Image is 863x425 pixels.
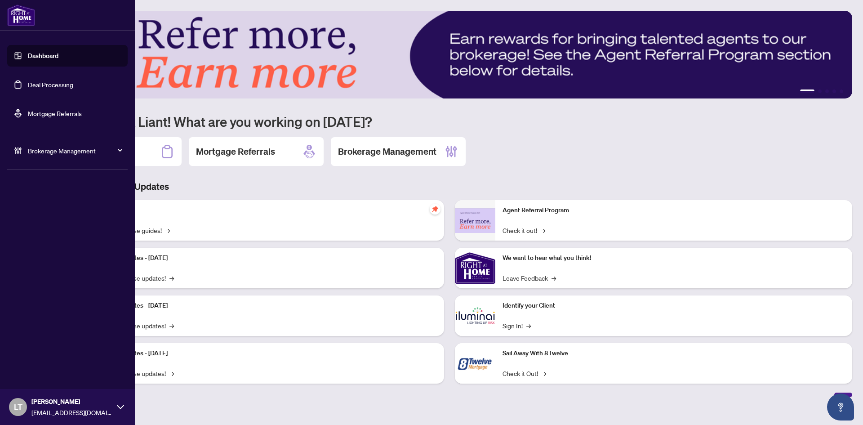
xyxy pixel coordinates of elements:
[503,321,531,331] a: Sign In!→
[338,145,436,158] h2: Brokerage Management
[840,89,843,93] button: 5
[165,225,170,235] span: →
[825,89,829,93] button: 3
[14,401,22,413] span: LT
[541,225,545,235] span: →
[552,273,556,283] span: →
[503,225,545,235] a: Check it out!→
[503,273,556,283] a: Leave Feedback→
[7,4,35,26] img: logo
[455,248,495,288] img: We want to hear what you think!
[455,208,495,233] img: Agent Referral Program
[832,89,836,93] button: 4
[28,109,82,117] a: Mortgage Referrals
[94,206,437,215] p: Self-Help
[526,321,531,331] span: →
[28,81,73,89] a: Deal Processing
[455,343,495,384] img: Sail Away With 8Twelve
[827,394,854,421] button: Open asap
[503,368,546,378] a: Check it Out!→
[196,145,275,158] h2: Mortgage Referrals
[503,301,845,311] p: Identify your Client
[28,52,58,60] a: Dashboard
[542,368,546,378] span: →
[503,349,845,358] p: Sail Away With 8Twelve
[800,89,814,93] button: 1
[31,407,112,417] span: [EMAIL_ADDRESS][DOMAIN_NAME]
[169,368,174,378] span: →
[31,397,112,407] span: [PERSON_NAME]
[28,146,121,156] span: Brokerage Management
[503,253,845,263] p: We want to hear what you think!
[94,349,437,358] p: Platform Updates - [DATE]
[455,295,495,336] img: Identify your Client
[169,273,174,283] span: →
[94,253,437,263] p: Platform Updates - [DATE]
[94,301,437,311] p: Platform Updates - [DATE]
[169,321,174,331] span: →
[818,89,822,93] button: 2
[47,113,852,130] h1: Welcome back Liant! What are you working on [DATE]?
[503,206,845,215] p: Agent Referral Program
[47,180,852,193] h3: Brokerage & Industry Updates
[47,11,852,98] img: Slide 0
[430,204,440,215] span: pushpin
